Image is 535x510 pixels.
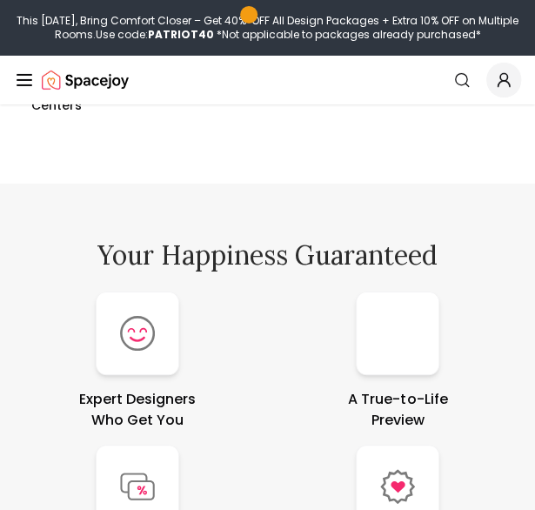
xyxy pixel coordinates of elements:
[42,63,129,97] img: Spacejoy Logo
[14,239,521,271] h2: Your Happiness Guaranteed
[7,14,528,42] div: This [DATE], Bring Comfort Closer – Get 40% OFF All Design Packages + Extra 10% OFF on Multiple R...
[120,316,155,351] img: Expert Designers<br/>Who Get You
[14,56,521,104] nav: Global
[42,63,129,97] a: Spacejoy
[14,389,261,431] div: Expert Designers Who Get You
[96,27,214,42] span: Use code:
[120,473,155,500] img: Handpicked<br/>Furniture/Decor
[214,27,481,42] span: *Not applicable to packages already purchased*
[275,389,522,431] div: A True-to-Life Preview
[380,321,415,345] img: A True-to-Life<br/>Preview
[380,469,415,504] img: Loved by<br/>Thousands
[148,27,214,42] b: PATRIOT40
